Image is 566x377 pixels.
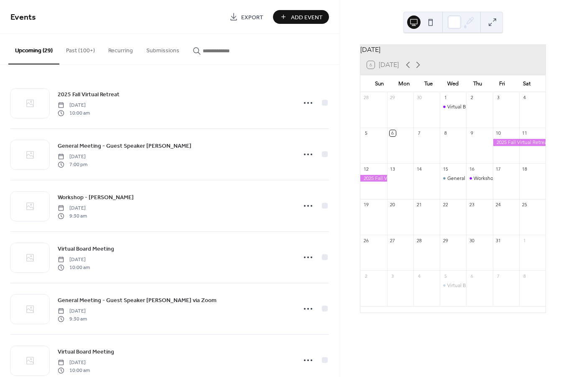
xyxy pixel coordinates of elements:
div: 1 [522,237,528,244]
div: Virtual Board Meeting [447,282,497,289]
div: [DATE] [360,45,546,55]
div: 26 [363,237,369,244]
div: 30 [416,95,422,101]
div: 3 [390,273,396,279]
span: [DATE] [58,205,87,212]
div: Virtual Board Meeting [440,103,466,110]
a: Workshop - [PERSON_NAME] [58,192,134,202]
a: Export [223,10,270,24]
div: Sun [367,75,392,92]
div: 11 [522,130,528,136]
div: Virtual Board Meeting [447,103,497,110]
div: Tue [416,75,441,92]
div: Workshop - Tina Curran [466,175,492,182]
span: [DATE] [58,256,90,264]
a: General Meeting - Guest Speaker [PERSON_NAME] [58,141,191,151]
div: 22 [442,202,449,208]
div: 13 [390,166,396,172]
div: General Meeting - Guest Speaker Tina Curran [440,175,466,182]
div: Wed [441,75,465,92]
div: 9 [469,130,475,136]
span: Workshop - [PERSON_NAME] [58,193,134,202]
div: 2 [469,95,475,101]
div: Workshop - [PERSON_NAME] [474,175,540,182]
span: 9:30 am [58,212,87,220]
div: 31 [495,237,502,244]
button: Recurring [102,34,140,64]
div: 5 [363,130,369,136]
span: General Meeting - Guest Speaker [PERSON_NAME] via Zoom [58,296,217,305]
span: [DATE] [58,153,87,161]
div: 3 [495,95,502,101]
div: 27 [390,237,396,244]
div: 29 [442,237,449,244]
div: 6 [469,273,475,279]
div: Virtual Board Meeting [440,282,466,289]
div: 15 [442,166,449,172]
div: 18 [522,166,528,172]
div: 4 [522,95,528,101]
div: 29 [390,95,396,101]
span: General Meeting - Guest Speaker [PERSON_NAME] [58,142,191,151]
div: 23 [469,202,475,208]
div: 16 [469,166,475,172]
button: Past (100+) [59,34,102,64]
a: General Meeting - Guest Speaker [PERSON_NAME] via Zoom [58,295,217,305]
div: 5 [442,273,449,279]
div: Thu [465,75,490,92]
div: 8 [442,130,449,136]
div: 14 [416,166,422,172]
span: [DATE] [58,102,90,109]
span: [DATE] [58,308,87,315]
div: 21 [416,202,422,208]
div: General Meeting - Guest Speaker [PERSON_NAME] [447,175,563,182]
div: 28 [416,237,422,244]
span: 10:00 am [58,109,90,117]
div: Fri [490,75,515,92]
button: Add Event [273,10,329,24]
div: 17 [495,166,502,172]
a: 2025 Fall Virtual Retreat [58,90,120,99]
button: Submissions [140,34,186,64]
span: Export [241,13,263,22]
div: 10 [495,130,502,136]
div: 19 [363,202,369,208]
div: 7 [495,273,502,279]
div: 2025 Fall Virtual Retreat [493,139,546,146]
span: 7:00 pm [58,161,87,168]
div: 1 [442,95,449,101]
div: 8 [522,273,528,279]
div: 25 [522,202,528,208]
div: 4 [416,273,422,279]
span: 9:30 am [58,315,87,323]
span: Add Event [291,13,323,22]
span: 10:00 am [58,264,90,271]
div: 12 [363,166,369,172]
a: Virtual Board Meeting [58,347,114,356]
div: 24 [495,202,502,208]
div: 6 [390,130,396,136]
span: 10:00 am [58,367,90,374]
div: Sat [514,75,539,92]
div: Mon [392,75,416,92]
div: 20 [390,202,396,208]
span: Events [10,9,36,26]
span: [DATE] [58,359,90,367]
div: 2 [363,273,369,279]
button: Upcoming (29) [8,34,59,64]
span: 2025 Fall Virtual Retreat [58,90,120,99]
a: Virtual Board Meeting [58,244,114,254]
div: 2025 Fall Virtual Retreat [360,175,387,182]
div: 28 [363,95,369,101]
div: 30 [469,237,475,244]
div: 7 [416,130,422,136]
span: Virtual Board Meeting [58,245,114,254]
